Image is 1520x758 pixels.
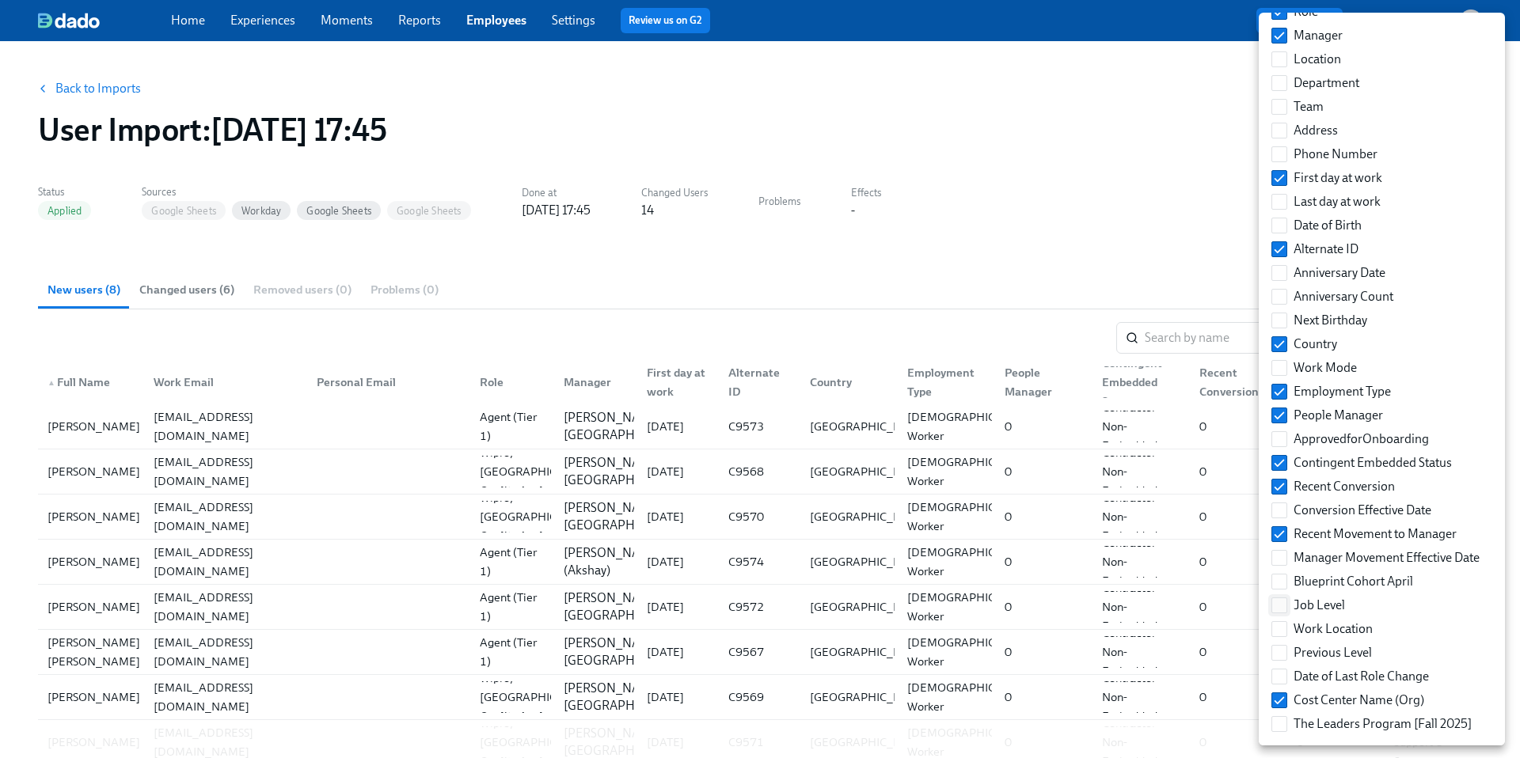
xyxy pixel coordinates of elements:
[1294,549,1480,567] span: Manager Movement Effective Date
[1294,597,1345,614] span: Job Level
[1294,241,1358,258] span: Alternate ID
[1294,169,1382,187] span: First day at work
[1294,668,1429,685] span: Date of Last Role Change
[1294,217,1362,234] span: Date of Birth
[1294,335,1337,353] span: Country
[1294,51,1341,68] span: Location
[1294,454,1452,472] span: Contingent Embedded Status
[1294,692,1424,709] span: Cost Center Name (Org)
[1294,573,1413,590] span: Blueprint Cohort April
[1294,359,1357,377] span: Work Mode
[1294,502,1431,519] span: Conversion Effective Date
[1294,288,1393,305] span: Anniversary Count
[1294,407,1383,424] span: People Manager
[1294,74,1359,92] span: Department
[1294,644,1372,661] span: Previous Level
[1294,98,1324,116] span: Team
[1294,383,1391,400] span: Employment Type
[1294,193,1381,210] span: Last day at work
[1294,27,1343,44] span: Manager
[1294,312,1367,329] span: Next Birthday
[1294,430,1429,448] span: ApprovedforOnboarding
[1294,620,1373,638] span: Work Location
[1294,146,1377,163] span: Phone Number
[1294,264,1385,282] span: Anniversary Date
[1294,122,1338,139] span: Address
[1294,478,1395,495] span: Recent Conversion
[1294,525,1457,543] span: Recent Movement to Manager
[1294,715,1472,733] span: The Leaders Program [Fall 2025]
